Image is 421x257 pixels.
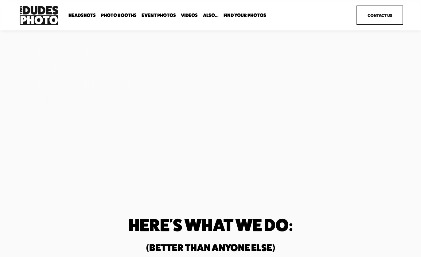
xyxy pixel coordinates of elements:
[203,12,219,18] a: folder dropdown
[68,12,96,18] a: folder dropdown
[18,45,160,108] h1: Unmatched Quality. Unparalleled Speed.
[18,4,60,26] img: Two Dudes Photo | Headshots, Portraits &amp; Photo Booths
[101,12,137,18] a: folder dropdown
[357,6,403,25] a: Contact Us
[203,13,219,18] span: Also...
[68,13,96,18] span: Headshots
[66,243,355,252] h2: (Better than anyone else)
[101,13,137,18] span: Photo Booths
[224,12,266,18] a: folder dropdown
[142,12,176,18] a: Event Photos
[224,13,266,18] span: Find Your Photos
[181,12,198,18] a: Videos
[18,118,158,159] strong: Two Dudes Photo is a full-service photography & video production agency delivering premium experi...
[66,217,355,233] h1: Here's What We do:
